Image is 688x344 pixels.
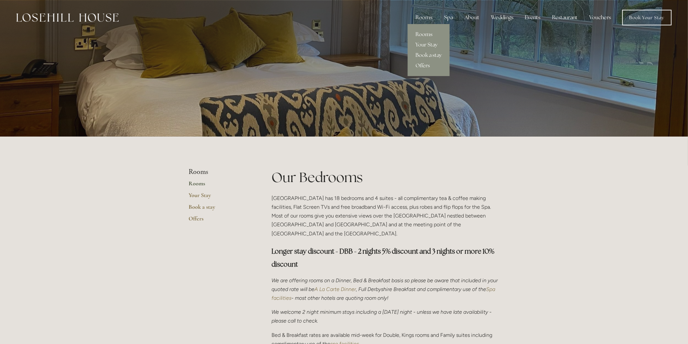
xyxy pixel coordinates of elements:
[271,168,499,187] h1: Our Bedrooms
[439,11,458,24] div: Spa
[189,215,251,227] a: Offers
[520,11,546,24] div: Events
[271,247,496,269] strong: Longer stay discount - DBB - 2 nights 5% discount and 3 nights or more 10% discount
[410,11,438,24] div: Rooms
[547,11,583,24] div: Restaurant
[291,295,389,301] em: - most other hotels are quoting room only!
[189,168,251,176] li: Rooms
[622,10,672,25] a: Book Your Stay
[271,194,499,238] p: [GEOGRAPHIC_DATA] has 18 bedrooms and 4 suites - all complimentary tea & coffee making facilities...
[189,203,251,215] a: Book a stay
[408,50,450,60] a: Book a stay
[189,180,251,192] a: Rooms
[189,192,251,203] a: Your Stay
[584,11,616,24] a: Vouchers
[408,40,450,50] a: Your Stay
[356,286,486,292] em: , Full Derbyshire Breakfast and complimentary use of the
[459,11,484,24] div: About
[408,29,450,40] a: Rooms
[16,13,119,22] img: Losehill House
[408,60,450,71] a: Offers
[314,286,356,292] a: A La Carte Dinner
[486,11,519,24] div: Weddings
[271,309,493,324] em: We welcome 2 night minimum stays including a [DATE] night - unless we have late availability - pl...
[271,277,499,292] em: We are offering rooms on a Dinner, Bed & Breakfast basis so please be aware that included in your...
